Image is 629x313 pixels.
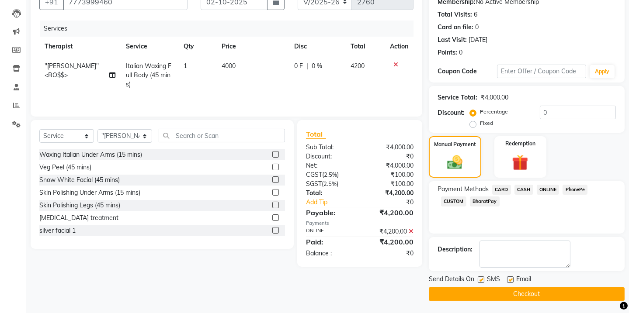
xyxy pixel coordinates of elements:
div: Skin Polishing Under Arms (15 mins) [39,188,140,197]
th: Total [345,37,385,56]
div: [MEDICAL_DATA] treatment [39,213,118,223]
label: Manual Payment [434,141,476,148]
div: Card on file: [438,23,473,32]
div: Snow White Facial (45 mins) [39,175,120,185]
div: [DATE] [469,35,487,45]
div: ₹0 [360,249,420,258]
div: ONLINE [299,227,360,236]
div: Paid: [299,237,360,247]
span: 4000 [222,62,236,70]
span: PhonePe [563,185,587,195]
a: Add Tip [299,198,370,207]
div: Total: [299,189,360,198]
span: 4200 [351,62,365,70]
div: Total Visits: [438,10,472,19]
div: Sub Total: [299,143,360,152]
div: silver facial 1 [39,226,76,235]
input: Enter Offer / Coupon Code [497,65,586,78]
div: ( ) [299,179,360,189]
th: Price [216,37,289,56]
span: 0 % [312,62,322,71]
div: ₹4,200.00 [360,237,420,247]
div: ₹0 [360,152,420,161]
span: Total [306,130,326,139]
span: "[PERSON_NAME]'' <BO$$> [45,62,99,79]
span: Payment Methods [438,185,489,194]
div: ( ) [299,170,360,179]
div: Waxing Italian Under Arms (15 mins) [39,150,142,159]
img: _cash.svg [442,154,467,171]
label: Fixed [480,119,493,127]
div: ₹4,200.00 [360,207,420,218]
div: Last Visit: [438,35,467,45]
input: Search or Scan [159,129,285,142]
th: Service [121,37,178,56]
div: Payable: [299,207,360,218]
button: Checkout [429,287,625,301]
div: Payments [306,220,414,227]
div: 6 [474,10,477,19]
th: Disc [289,37,345,56]
span: Send Details On [429,275,474,285]
div: Veg Peel (45 mins) [39,163,91,172]
label: Redemption [505,140,535,148]
span: CASH [514,185,533,195]
th: Therapist [39,37,121,56]
div: ₹4,200.00 [360,227,420,236]
span: 2.5% [324,171,337,178]
div: 0 [459,48,462,57]
span: 1 [184,62,187,70]
div: Services [40,21,420,37]
span: 0 F [294,62,303,71]
div: ₹4,000.00 [481,93,508,102]
div: Net: [299,161,360,170]
label: Percentage [480,108,508,116]
span: Italian Waxing Full Body (45 mins) [126,62,171,88]
span: | [306,62,308,71]
div: ₹4,000.00 [360,161,420,170]
div: ₹100.00 [360,170,420,179]
span: SMS [487,275,500,285]
div: Discount: [438,108,465,117]
div: ₹4,200.00 [360,189,420,198]
th: Action [385,37,414,56]
button: Apply [590,65,615,78]
div: Points: [438,48,457,57]
div: Skin Polishing Legs (45 mins) [39,201,120,210]
span: CARD [492,185,511,195]
img: _gift.svg [507,153,533,173]
span: CGST [306,171,322,179]
span: BharatPay [470,196,500,206]
div: ₹100.00 [360,179,420,189]
th: Qty [178,37,217,56]
div: Coupon Code [438,67,497,76]
span: 2.5% [323,180,337,187]
span: ONLINE [537,185,559,195]
span: Email [516,275,531,285]
div: Service Total: [438,93,477,102]
span: CUSTOM [441,196,466,206]
div: Discount: [299,152,360,161]
div: Balance : [299,249,360,258]
div: ₹4,000.00 [360,143,420,152]
div: Description: [438,245,473,254]
div: 0 [475,23,479,32]
div: ₹0 [370,198,420,207]
span: SGST [306,180,322,188]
